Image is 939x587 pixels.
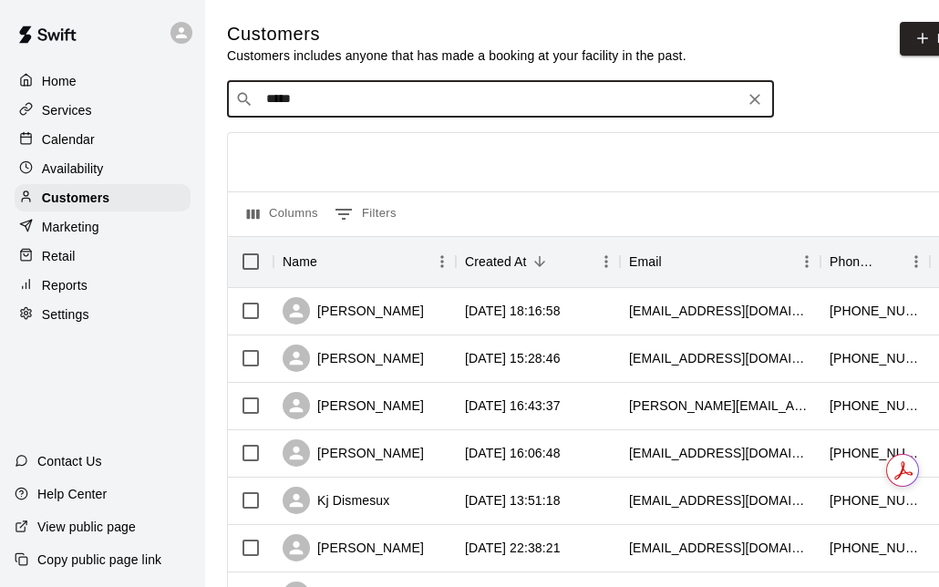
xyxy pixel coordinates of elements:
div: Search customers by name or email [227,81,774,118]
p: Home [42,72,77,90]
a: Reports [15,272,191,299]
div: Created At [456,236,620,287]
div: +18596992747 [830,302,921,320]
div: [PERSON_NAME] [283,297,424,324]
div: joey_wiley@hotmail.com [629,302,811,320]
div: [PERSON_NAME] [283,534,424,561]
a: Calendar [15,126,191,153]
p: Customers includes anyone that has made a booking at your facility in the past. [227,46,686,65]
div: 2025-08-12 15:28:46 [465,349,561,367]
div: Email [620,236,820,287]
div: Name [273,236,456,287]
div: 2025-08-13 18:16:58 [465,302,561,320]
p: Help Center [37,485,107,503]
button: Sort [317,249,343,274]
a: Services [15,97,191,124]
div: kjdismeaux4@gmail.com [629,491,811,510]
p: Settings [42,305,89,324]
button: Menu [593,248,620,275]
p: Customers [42,189,109,207]
a: Availability [15,155,191,182]
a: Customers [15,184,191,211]
div: +18594941940 [830,396,921,415]
div: mrs.frankenburger@gmail.com [629,396,811,415]
button: Sort [662,249,687,274]
div: kylerclaunch3@gmail.com [629,539,811,557]
div: +18593259477 [830,539,921,557]
p: View public page [37,518,136,536]
p: Copy public page link [37,551,161,569]
button: Sort [877,249,903,274]
div: Created At [465,236,527,287]
a: Marketing [15,213,191,241]
div: bhensley0216@gmail.com [629,349,811,367]
p: Calendar [42,130,95,149]
a: Home [15,67,191,95]
button: Clear [742,87,768,112]
p: Reports [42,276,88,294]
button: Menu [903,248,930,275]
button: Sort [527,249,552,274]
p: Marketing [42,218,99,236]
div: Name [283,236,317,287]
button: Show filters [330,200,401,229]
div: ryanred28@outlook.com [629,444,811,462]
div: [PERSON_NAME] [283,392,424,419]
div: 2025-08-05 22:38:21 [465,539,561,557]
div: Phone Number [820,236,930,287]
div: 2025-08-10 13:51:18 [465,491,561,510]
div: Kj Dismesux [283,487,389,514]
p: Retail [42,247,76,265]
p: Contact Us [37,452,102,470]
h5: Customers [227,22,686,46]
div: Phone Number [830,236,877,287]
div: 2025-08-11 16:06:48 [465,444,561,462]
button: Menu [793,248,820,275]
button: Menu [428,248,456,275]
div: [PERSON_NAME] [283,439,424,467]
div: +18596295485 [830,349,921,367]
a: Retail [15,242,191,270]
div: 2025-08-11 16:43:37 [465,396,561,415]
p: Services [42,101,92,119]
div: +18595163895 [830,491,921,510]
div: Email [629,236,662,287]
div: [PERSON_NAME] [283,345,424,372]
div: +15022320263 [830,444,921,462]
p: Availability [42,160,104,178]
a: Settings [15,301,191,328]
button: Select columns [242,200,323,229]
